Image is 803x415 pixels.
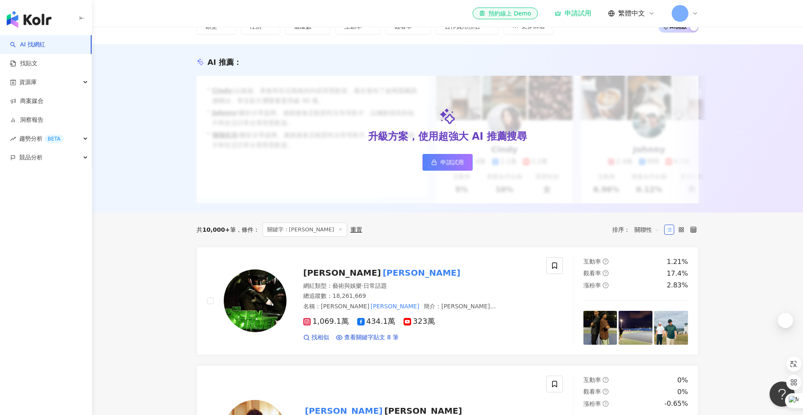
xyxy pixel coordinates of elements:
img: post-image [654,311,688,345]
div: 升級方案，使用超強大 AI 推薦搜尋 [368,130,527,144]
span: 名稱 ： [303,303,420,310]
span: question-circle [603,377,609,383]
div: 總追蹤數 ： 18,261,669 [303,292,536,300]
span: question-circle [603,270,609,276]
img: KOL Avatar [224,269,286,332]
span: 10,000+ [202,226,230,233]
span: · [362,282,363,289]
img: post-image [583,311,617,345]
a: 申請試用 [422,154,473,171]
span: 條件 ： [236,226,259,233]
span: 申請試用 [440,159,464,166]
a: 查看關鍵字貼文 8 筆 [336,333,399,342]
span: 藝術與娛樂 [332,282,362,289]
span: 1,069.1萬 [303,317,349,326]
span: 互動率 [583,377,601,383]
span: rise [10,136,16,142]
span: 漲粉率 [583,400,601,407]
a: 預約線上 Demo [473,8,538,19]
span: question-circle [603,282,609,288]
a: 找貼文 [10,59,38,68]
a: 商案媒合 [10,97,43,105]
span: 競品分析 [19,148,43,167]
div: 1.21% [667,257,688,266]
mark: [PERSON_NAME] [303,310,354,319]
div: 0% [678,387,688,397]
div: 0% [678,376,688,385]
div: 共 筆 [197,226,236,233]
div: 17.4% [667,269,688,278]
div: BETA [44,135,64,143]
span: 434.1萬 [357,317,396,326]
a: KOL Avatar[PERSON_NAME][PERSON_NAME]網紅類型：藝術與娛樂·日常話題總追蹤數：18,261,669名稱：[PERSON_NAME][PERSON_NAME]簡介... [197,247,698,355]
span: 找相似 [312,333,329,342]
span: question-circle [603,389,609,395]
span: 關聯性 [634,223,660,236]
div: -0.65% [664,399,688,408]
img: logo [7,11,51,28]
span: 趨勢分析 [19,129,64,148]
div: AI 推薦 ： [207,57,241,67]
span: 漲粉率 [583,282,601,289]
span: 日常話題 [363,282,387,289]
mark: [PERSON_NAME] [369,302,420,311]
span: [PERSON_NAME] [441,303,496,310]
span: [PERSON_NAME] [303,268,381,278]
a: 申請試用 [555,9,591,18]
span: question-circle [603,259,609,264]
div: 重置 [350,226,362,233]
span: question-circle [603,401,609,407]
span: 觀看率 [583,270,601,277]
span: 互動率 [583,258,601,265]
img: post-image [619,311,652,345]
div: 預約線上 Demo [479,9,531,18]
span: 查看關鍵字貼文 8 筆 [344,333,399,342]
span: 繁體中文 [618,9,645,18]
a: 洞察報告 [10,116,43,124]
span: 資源庫 [19,73,37,92]
div: 網紅類型 ： [303,282,536,290]
span: 323萬 [404,317,435,326]
div: 排序： [612,223,664,236]
mark: [PERSON_NAME] [381,266,462,279]
span: [PERSON_NAME] [321,303,369,310]
div: 2.83% [667,281,688,290]
a: searchAI 找網紅 [10,41,45,49]
span: 關鍵字：[PERSON_NAME] [263,223,347,237]
span: 觀看率 [583,388,601,395]
iframe: Help Scout Beacon - Open [770,382,795,407]
a: 找相似 [303,333,329,342]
